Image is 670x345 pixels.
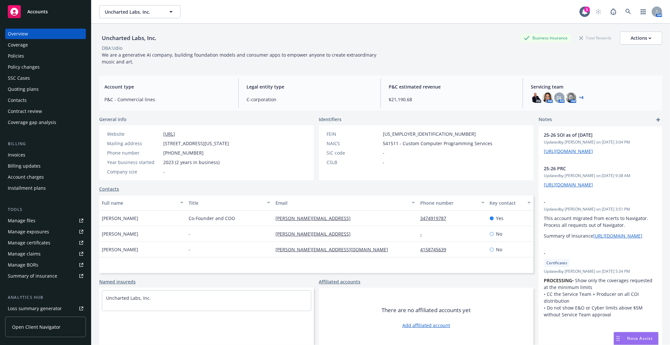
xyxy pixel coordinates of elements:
[5,303,86,314] a: Loss summary generator
[544,173,657,179] span: Updated by [PERSON_NAME] on [DATE] 9:38 AM
[544,131,640,138] span: 25-26 SOI as of [DATE]
[8,62,40,72] div: Policy changes
[104,96,231,103] span: P&C - Commercial lines
[544,199,640,205] span: -
[5,117,86,128] a: Coverage gap analysis
[327,131,381,137] div: FEIN
[544,206,657,212] span: Updated by [PERSON_NAME] on [DATE] 3:51 PM
[544,232,657,239] p: Summary of Insurance
[8,73,30,83] div: SSC Cases
[8,271,57,281] div: Summary of insurance
[420,231,427,237] a: -
[189,230,190,237] span: -
[566,92,576,103] img: photo
[99,186,119,192] a: Contacts
[8,117,56,128] div: Coverage gap analysis
[163,168,165,175] span: -
[521,34,571,42] div: Business Insurance
[5,271,86,281] a: Summary of insurance
[382,306,471,314] span: There are no affiliated accounts yet
[102,45,122,51] div: DBA: Udio
[579,96,583,100] a: +4
[8,260,38,270] div: Manage BORs
[539,126,662,160] div: 25-26 SOI as of [DATE]Updatedby [PERSON_NAME] on [DATE] 3:04 PM[URL][DOMAIN_NAME]
[5,141,86,147] div: Billing
[383,159,385,166] span: -
[389,96,515,103] span: $21,190.68
[546,260,567,266] span: Certificates
[543,92,553,103] img: photo
[319,278,361,285] a: Affiliated accounts
[5,73,86,83] a: SSC Cases
[544,277,657,318] p: • Show only the coverages requested at the minimum limits • CC the Service Team + Producer on all...
[327,159,381,166] div: CSLB
[5,260,86,270] a: Manage BORs
[592,5,605,18] a: Start snowing
[531,83,657,90] span: Servicing team
[107,149,161,156] div: Phone number
[544,250,640,256] span: -
[544,139,657,145] span: Updated by [PERSON_NAME] on [DATE] 3:04 PM
[539,160,662,193] div: 25-26 PRCUpdatedby [PERSON_NAME] on [DATE] 9:38 AM[URL][DOMAIN_NAME]
[8,106,42,117] div: Contract review
[496,246,503,253] span: No
[247,96,373,103] span: C-corporation
[8,183,46,193] div: Installment plans
[5,215,86,226] a: Manage files
[5,238,86,248] a: Manage certificates
[8,161,41,171] div: Billing updates
[614,332,659,345] button: Nova Assist
[5,227,86,237] a: Manage exposures
[544,269,657,274] span: Updated by [PERSON_NAME] on [DATE] 5:34 PM
[531,92,541,103] img: photo
[418,195,487,211] button: Phone number
[544,215,657,228] p: This account migrated from ecerts to Navigator. Process all requests out of Navigator.
[496,215,504,222] span: Yes
[576,34,615,42] div: Total Rewards
[496,230,503,237] span: No
[627,336,653,341] span: Nova Assist
[402,322,450,329] a: Add affiliated account
[107,168,161,175] div: Company size
[163,131,175,137] a: [URL]
[319,116,342,123] span: Identifiers
[102,246,138,253] span: [PERSON_NAME]
[5,172,86,182] a: Account charges
[631,32,651,44] div: Actions
[273,195,418,211] button: Email
[614,332,622,345] div: Drag to move
[107,159,161,166] div: Year business started
[8,150,25,160] div: Invoices
[163,149,204,156] span: [PHONE_NUMBER]
[383,140,493,147] span: 541511 - Custom Computer Programming Services
[637,5,650,18] a: Switch app
[189,215,235,222] span: Co-Founder and COO
[8,249,41,259] div: Manage claims
[99,5,181,18] button: Uncharted Labs, Inc.
[383,149,385,156] span: -
[189,246,190,253] span: -
[8,227,49,237] div: Manage exposures
[539,116,552,124] span: Notes
[275,215,356,221] a: [PERSON_NAME][EMAIL_ADDRESS]
[8,29,28,39] div: Overview
[102,52,378,65] span: We are a generative AI company, building foundation models and consumer apps to empower anyone to...
[383,131,476,137] span: [US_EMPLOYER_IDENTIFICATION_NUMBER]
[186,195,273,211] button: Title
[5,95,86,105] a: Contacts
[544,182,593,188] a: [URL][DOMAIN_NAME]
[5,106,86,117] a: Contract review
[5,29,86,39] a: Overview
[247,83,373,90] span: Legal entity type
[102,230,138,237] span: [PERSON_NAME]
[99,278,136,285] a: Named insureds
[327,149,381,156] div: SIC code
[8,40,28,50] div: Coverage
[99,195,186,211] button: Full name
[8,51,24,61] div: Policies
[163,140,229,147] span: [STREET_ADDRESS][US_STATE]
[5,84,86,94] a: Quoting plans
[5,150,86,160] a: Invoices
[593,233,642,239] a: [URL][DOMAIN_NAME]
[327,140,381,147] div: NAICS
